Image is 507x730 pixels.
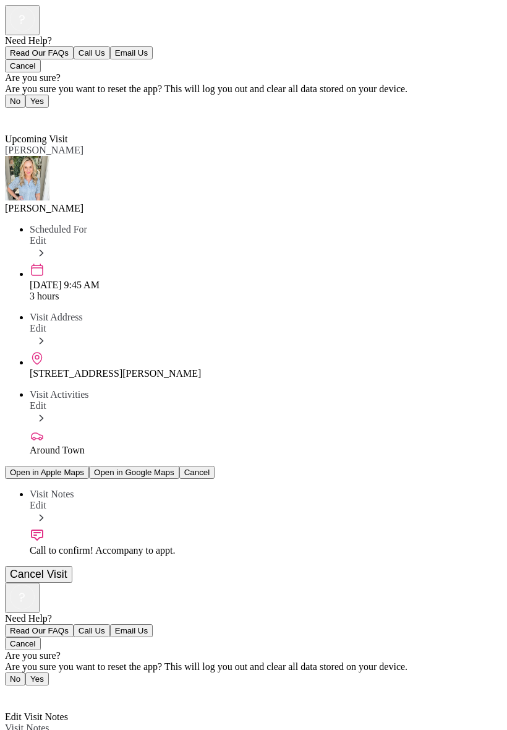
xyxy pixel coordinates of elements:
[5,672,25,685] button: No
[30,389,88,400] span: Visit Activities
[30,291,502,302] div: 3 hours
[5,711,68,722] span: Edit Visit Notes
[179,466,215,479] button: Cancel
[25,672,49,685] button: Yes
[110,624,153,637] button: Email Us
[5,624,74,637] button: Read Our FAQs
[30,224,87,234] span: Scheduled For
[110,46,153,59] button: Email Us
[25,95,49,108] button: Yes
[5,466,89,479] button: Open in Apple Maps
[5,689,33,700] a: Back
[5,566,72,583] button: Cancel Visit
[74,46,110,59] button: Call Us
[5,203,502,214] div: [PERSON_NAME]
[74,624,110,637] button: Call Us
[30,312,83,322] span: Visit Address
[30,368,502,379] div: [STREET_ADDRESS][PERSON_NAME]
[12,689,33,700] span: Back
[5,661,502,672] div: Are you sure you want to reset the app? This will log you out and clear all data stored on your d...
[30,280,502,291] div: [DATE] 9:45 AM
[5,111,33,122] a: Back
[5,637,41,650] button: Cancel
[5,95,25,108] button: No
[30,235,46,246] span: Edit
[5,134,67,144] span: Upcoming Visit
[30,323,46,333] span: Edit
[5,84,502,95] div: Are you sure you want to reset the app? This will log you out and clear all data stored on your d...
[30,500,46,510] span: Edit
[30,400,46,411] span: Edit
[5,156,49,200] img: avatar
[5,650,502,661] div: Are you sure?
[5,46,74,59] button: Read Our FAQs
[5,72,502,84] div: Are you sure?
[89,466,179,479] button: Open in Google Maps
[30,489,74,499] span: Visit Notes
[5,613,502,624] div: Need Help?
[30,545,502,556] div: Call to confirm! Accompany to appt.
[5,35,502,46] div: Need Help?
[12,111,33,122] span: Back
[5,59,41,72] button: Cancel
[30,445,502,456] div: Around Town
[5,145,83,155] span: [PERSON_NAME]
